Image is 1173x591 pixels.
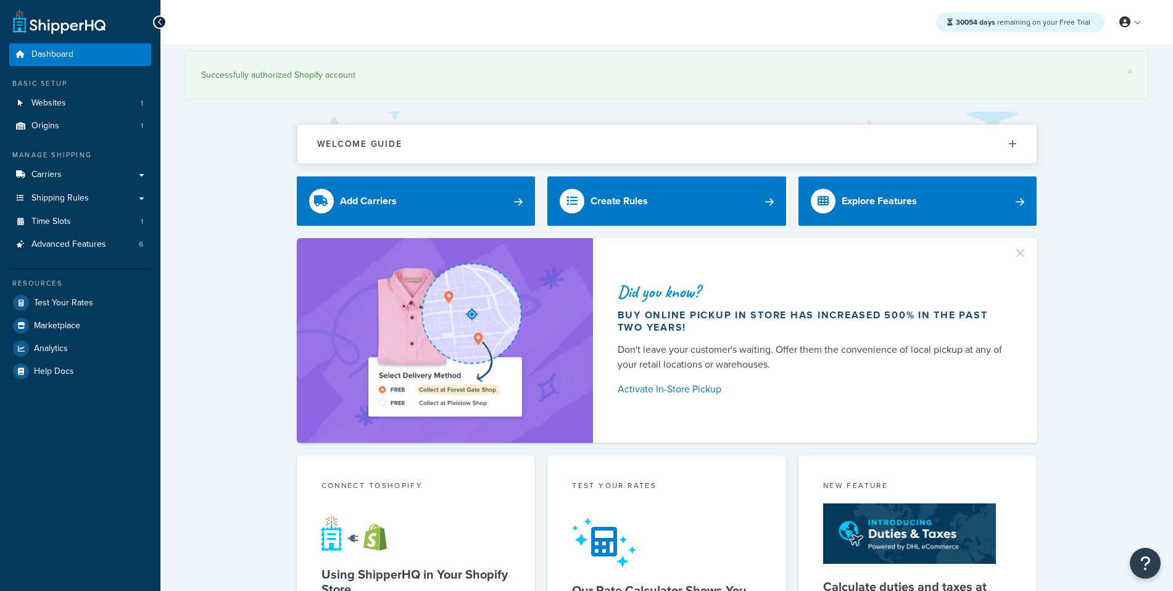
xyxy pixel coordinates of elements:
div: Don't leave your customer's waiting. Offer them the convenience of local pickup at any of your re... [618,342,1008,372]
li: Time Slots [9,210,151,233]
div: Basic Setup [9,78,151,89]
a: Analytics [9,337,151,360]
a: Activate In-Store Pickup [618,381,1008,398]
a: Time Slots1 [9,210,151,233]
a: Create Rules [547,176,786,226]
a: Websites1 [9,92,151,115]
strong: 30054 days [956,17,995,28]
span: Advanced Features [31,239,106,250]
span: Time Slots [31,217,71,227]
div: Buy online pickup in store has increased 500% in the past two years! [618,309,1008,334]
div: Successfully authorized Shopify account [201,67,1132,84]
span: Dashboard [31,49,73,60]
li: Origins [9,115,151,138]
span: Analytics [34,344,68,354]
span: Help Docs [34,366,74,377]
span: Test Your Rates [34,298,93,308]
a: × [1127,67,1132,76]
a: Test Your Rates [9,292,151,314]
div: Connect to Shopify [321,480,511,494]
span: Origins [31,121,59,131]
img: connect-shq-shopify-9b9a8c5a.svg [321,515,399,552]
a: Explore Features [798,176,1037,226]
div: Did you know? [618,283,1008,300]
li: Websites [9,92,151,115]
a: Dashboard [9,43,151,66]
span: 1 [141,217,143,227]
div: Explore Features [842,192,917,210]
button: Open Resource Center [1130,548,1161,579]
img: ad-shirt-map-b0359fc47e01cab431d101c4b569394f6a03f54285957d908178d52f29eb9668.png [333,257,557,424]
span: remaining on your Free Trial [956,17,1090,28]
span: Carriers [31,170,62,180]
a: Advanced Features6 [9,233,151,256]
span: 1 [141,121,143,131]
div: Manage Shipping [9,150,151,160]
div: Add Carriers [340,192,397,210]
div: Test your rates [572,480,761,494]
span: 6 [139,239,143,250]
a: Help Docs [9,360,151,382]
button: Welcome Guide [297,125,1037,163]
li: Advanced Features [9,233,151,256]
span: 1 [141,98,143,109]
a: Marketplace [9,315,151,337]
a: Add Carriers [297,176,536,226]
span: Marketplace [34,321,80,331]
div: New Feature [823,480,1013,494]
span: Websites [31,98,66,109]
a: Shipping Rules [9,187,151,210]
a: Carriers [9,163,151,186]
div: Create Rules [591,192,648,210]
a: Origins1 [9,115,151,138]
span: Shipping Rules [31,193,89,204]
h2: Welcome Guide [317,139,402,149]
div: Resources [9,278,151,289]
